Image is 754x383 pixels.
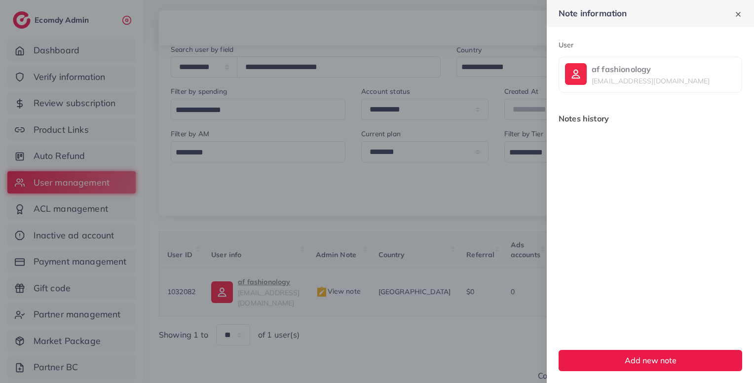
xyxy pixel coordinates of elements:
[565,63,587,85] img: ic-user-info.36bf1079.svg
[547,113,754,124] p: Notes history
[592,63,710,75] p: af fashionology
[559,8,627,19] h5: Note information
[592,77,710,85] span: [EMAIL_ADDRESS][DOMAIN_NAME]
[559,39,742,51] p: User
[559,350,742,371] button: Add new note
